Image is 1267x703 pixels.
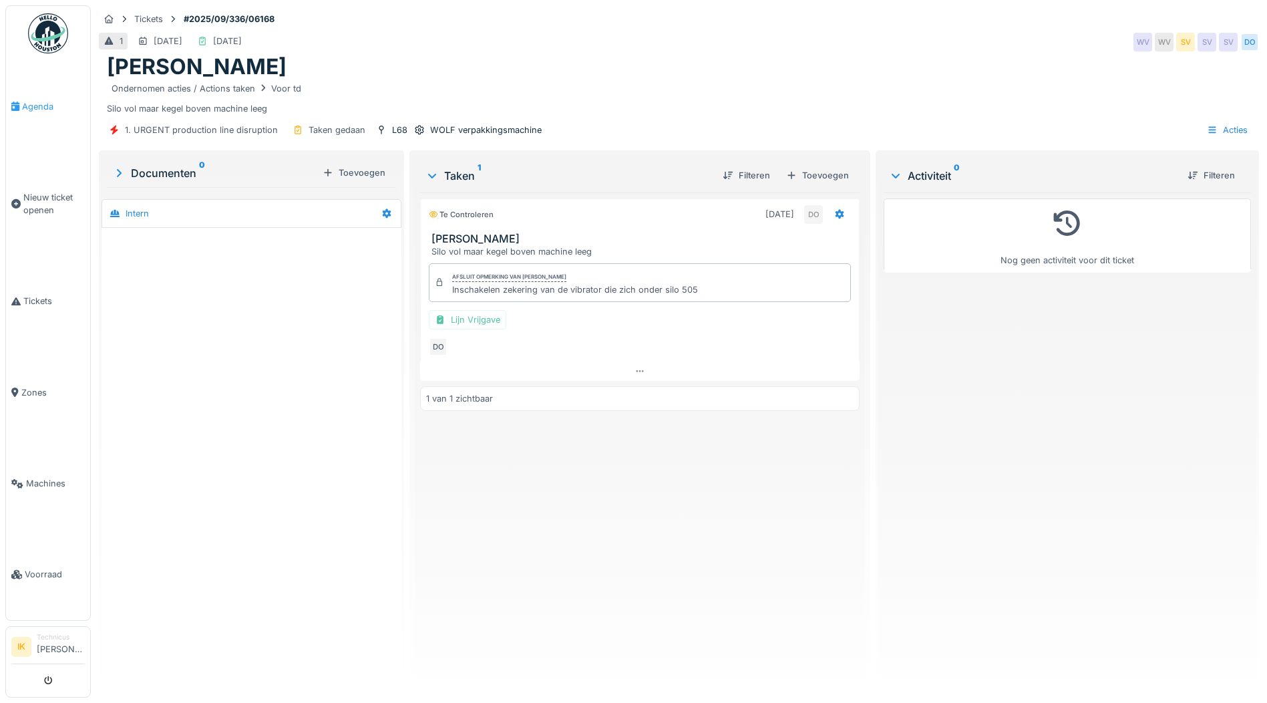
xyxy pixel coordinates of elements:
div: DO [1240,33,1259,51]
div: Lijn Vrijgave [429,310,506,329]
strong: #2025/09/336/06168 [178,13,280,25]
div: WV [1155,33,1173,51]
a: Voorraad [6,529,90,620]
div: Afsluit opmerking van [PERSON_NAME] [452,273,566,282]
div: Technicus [37,632,85,642]
div: Tickets [134,13,163,25]
a: Machines [6,438,90,529]
li: [PERSON_NAME] [37,632,85,661]
a: Agenda [6,61,90,152]
span: Tickets [23,295,85,307]
a: Tickets [6,256,90,347]
div: SV [1219,33,1238,51]
div: Ondernomen acties / Actions taken Voor td [112,82,301,95]
div: SV [1198,33,1216,51]
div: Filteren [1182,166,1240,184]
div: Te controleren [429,209,494,221]
div: Filteren [717,166,775,184]
div: [DATE] [765,208,794,221]
div: 1 [120,35,123,47]
div: WOLF verpakkingsmachine [430,124,542,136]
div: DO [804,205,823,224]
sup: 0 [954,168,960,184]
span: Zones [21,386,85,399]
a: IK Technicus[PERSON_NAME] [11,632,85,664]
div: [DATE] [154,35,182,47]
a: Nieuw ticket openen [6,152,90,256]
img: Badge_color-CXgf-gQk.svg [28,13,68,53]
span: Machines [26,477,85,490]
div: 1 van 1 zichtbaar [426,392,493,405]
sup: 0 [199,165,205,181]
div: 1. URGENT production line disruption [125,124,278,136]
div: Documenten [112,165,317,181]
span: Nieuw ticket openen [23,191,85,217]
div: Activiteit [889,168,1177,184]
div: Taken gedaan [309,124,365,136]
div: WV [1133,33,1152,51]
div: L68 [392,124,407,136]
div: Toevoegen [317,164,391,182]
span: Voorraad [25,568,85,581]
li: IK [11,637,31,657]
div: DO [429,337,447,356]
div: Taken [425,168,712,184]
div: Acties [1201,120,1254,140]
div: Silo vol maar kegel boven machine leeg [107,80,1251,115]
sup: 1 [478,168,481,184]
h1: [PERSON_NAME] [107,54,287,80]
div: Silo vol maar kegel boven machine leeg [431,245,854,258]
div: Toevoegen [781,166,854,184]
div: SV [1176,33,1195,51]
div: Inschakelen zekering van de vibrator die zich onder silo 505 [452,283,698,296]
div: Intern [126,207,149,220]
div: [DATE] [213,35,242,47]
h3: [PERSON_NAME] [431,233,854,245]
div: Nog geen activiteit voor dit ticket [892,204,1242,267]
span: Agenda [22,100,85,113]
a: Zones [6,347,90,438]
